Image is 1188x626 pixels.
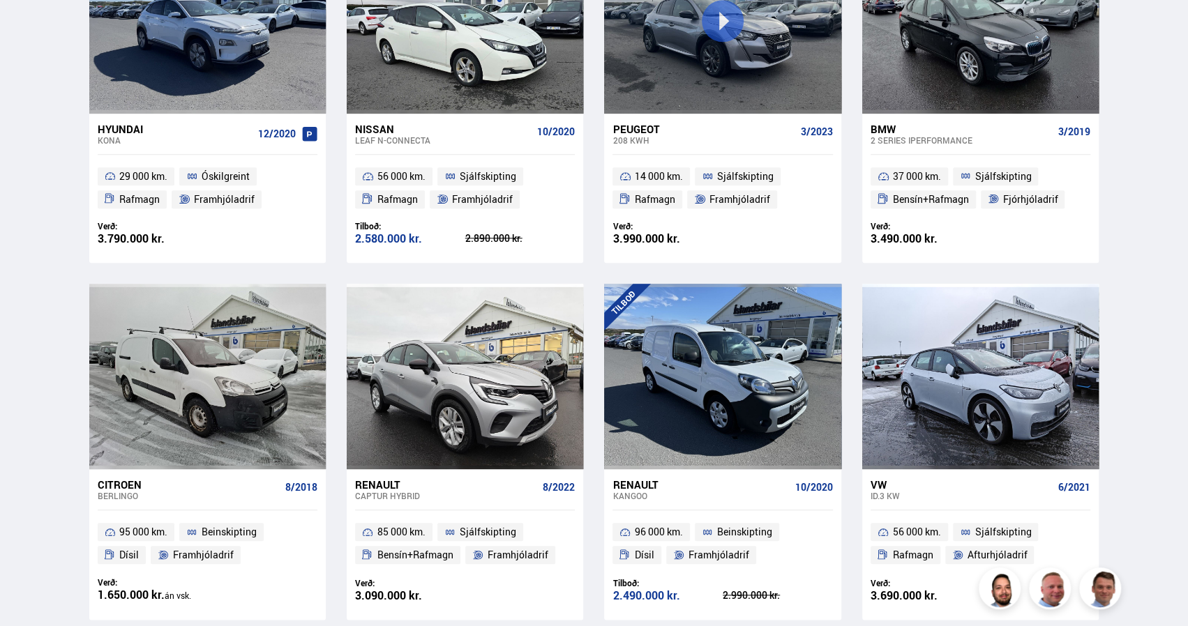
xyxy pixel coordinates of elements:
[967,547,1027,563] span: Afturhjóladrif
[89,114,326,263] a: Hyundai Kona 12/2020 29 000 km. Óskilgreint Rafmagn Framhjóladrif Verð: 3.790.000 kr.
[612,135,795,145] div: 208 KWH
[717,168,774,185] span: Sjálfskipting
[98,221,208,231] div: Verð:
[98,135,253,145] div: Kona
[98,478,280,491] div: Citroen
[893,524,941,540] span: 56 000 km.
[612,590,723,602] div: 2.490.000 kr.
[460,524,516,540] span: Sjálfskipting
[635,191,675,208] span: Rafmagn
[119,191,160,208] span: Rafmagn
[1081,570,1123,611] img: FbJEzSuNWCJXmdc-.webp
[355,135,532,145] div: Leaf N-CONNECTA
[871,233,981,245] div: 3.490.000 kr.
[165,590,191,601] span: án vsk.
[604,469,841,620] a: Renault Kangoo 10/2020 96 000 km. Beinskipting Dísil Framhjóladrif Tilboð: 2.490.000 kr. 2.990.00...
[355,491,537,501] div: Captur HYBRID
[801,126,833,137] span: 3/2023
[119,168,167,185] span: 29 000 km.
[862,114,1099,263] a: BMW 2 series IPERFORMANCE 3/2019 37 000 km. Sjálfskipting Bensín+Rafmagn Fjórhjóladrif Verð: 3.49...
[981,570,1023,611] img: nhp88E3Fdnt1Opn2.png
[98,233,208,245] div: 3.790.000 kr.
[612,221,723,231] div: Verð:
[98,491,280,501] div: Berlingo
[871,590,981,602] div: 3.690.000 kr.
[377,191,418,208] span: Rafmagn
[709,191,770,208] span: Framhjóladrif
[975,524,1031,540] span: Sjálfskipting
[98,577,208,588] div: Verð:
[689,547,749,563] span: Framhjóladrif
[11,6,53,47] button: Opna LiveChat spjallviðmót
[355,123,532,135] div: Nissan
[258,128,296,139] span: 12/2020
[543,482,575,493] span: 8/2022
[202,168,250,185] span: Óskilgreint
[893,191,969,208] span: Bensín+Rafmagn
[355,478,537,491] div: Renault
[173,547,234,563] span: Framhjóladrif
[202,524,257,540] span: Beinskipting
[347,469,583,620] a: Renault Captur HYBRID 8/2022 85 000 km. Sjálfskipting Bensín+Rafmagn Framhjóladrif Verð: 3.090.00...
[612,478,789,491] div: Renault
[1002,191,1058,208] span: Fjórhjóladrif
[1031,570,1073,611] img: siFngHWaQ9KaOqBr.png
[460,168,516,185] span: Sjálfskipting
[488,547,548,563] span: Framhjóladrif
[893,547,933,563] span: Rafmagn
[612,578,723,588] div: Tilboð:
[975,168,1031,185] span: Sjálfskipting
[795,482,833,493] span: 10/2020
[635,547,654,563] span: Dísil
[893,168,941,185] span: 37 000 km.
[612,491,789,501] div: Kangoo
[1058,482,1090,493] span: 6/2021
[465,234,576,243] div: 2.890.000 kr.
[612,233,723,245] div: 3.990.000 kr.
[871,123,1053,135] div: BMW
[89,469,326,620] a: Citroen Berlingo 8/2018 95 000 km. Beinskipting Dísil Framhjóladrif Verð: 1.650.000 kr.án vsk.
[119,524,167,540] span: 95 000 km.
[635,524,683,540] span: 96 000 km.
[119,547,139,563] span: Dísil
[377,168,426,185] span: 56 000 km.
[537,126,575,137] span: 10/2020
[355,590,465,602] div: 3.090.000 kr.
[717,524,772,540] span: Beinskipting
[612,123,795,135] div: Peugeot
[862,469,1099,620] a: VW ID.3 KW 6/2021 56 000 km. Sjálfskipting Rafmagn Afturhjóladrif Verð: 3.690.000 kr.
[723,590,833,600] div: 2.990.000 kr.
[194,191,255,208] span: Framhjóladrif
[98,123,253,135] div: Hyundai
[604,114,841,263] a: Peugeot 208 KWH 3/2023 14 000 km. Sjálfskipting Rafmagn Framhjóladrif Verð: 3.990.000 kr.
[285,482,317,493] span: 8/2018
[871,478,1053,491] div: VW
[871,135,1053,145] div: 2 series IPERFORMANCE
[98,589,208,602] div: 1.650.000 kr.
[355,221,465,231] div: Tilboð:
[347,114,583,263] a: Nissan Leaf N-CONNECTA 10/2020 56 000 km. Sjálfskipting Rafmagn Framhjóladrif Tilboð: 2.580.000 k...
[355,233,465,245] div: 2.580.000 kr.
[1058,126,1090,137] span: 3/2019
[871,491,1053,501] div: ID.3 KW
[871,221,981,231] div: Verð:
[355,578,465,588] div: Verð:
[377,547,453,563] span: Bensín+Rafmagn
[635,168,683,185] span: 14 000 km.
[452,191,513,208] span: Framhjóladrif
[871,578,981,588] div: Verð:
[377,524,426,540] span: 85 000 km.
